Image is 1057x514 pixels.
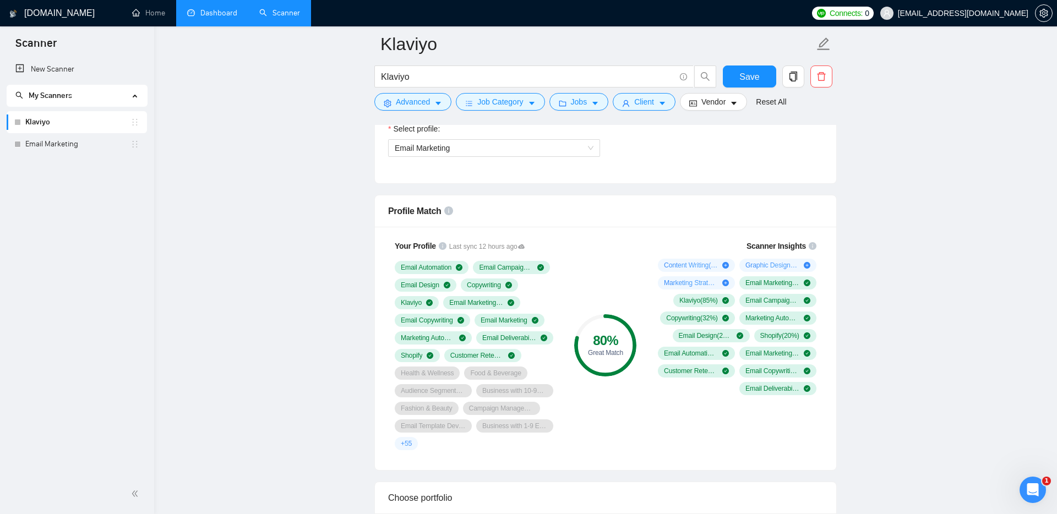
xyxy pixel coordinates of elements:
a: setting [1035,9,1053,18]
span: check-circle [532,317,538,324]
span: Shopify [401,351,422,360]
li: Klaviyo [7,111,147,133]
span: idcard [689,99,697,107]
button: search [694,65,716,88]
span: Email Template Development [401,422,466,430]
button: setting [1035,4,1053,22]
span: Email Design ( 27 %) [679,331,733,340]
button: copy [782,65,804,88]
span: check-circle [537,264,544,271]
a: New Scanner [15,58,138,80]
span: check-circle [804,385,810,392]
span: check-circle [541,335,547,341]
span: Email Marketing Strategy [449,298,503,307]
span: check-circle [427,352,433,359]
span: Copywriting ( 32 %) [666,314,718,322]
button: delete [810,65,832,88]
span: check-circle [505,282,512,288]
span: Fashion & Beauty [401,404,453,413]
img: logo [9,5,17,23]
span: info-circle [439,242,446,250]
span: Email Deliverability ( 10 %) [745,384,799,393]
span: search [15,91,23,99]
span: caret-down [730,99,738,107]
span: Job Category [477,96,523,108]
span: setting [384,99,391,107]
span: Select profile: [393,123,440,135]
span: check-circle [456,264,462,271]
span: Customer Retention [450,351,504,360]
span: copy [783,72,804,81]
span: check-circle [722,315,729,321]
span: Vendor [701,96,726,108]
span: Food & Beverage [470,369,521,378]
span: user [622,99,630,107]
span: Email Automation ( 18 %) [664,349,718,358]
span: Business with 1-9 Employees [482,422,547,430]
span: delete [811,72,832,81]
span: Klaviyo [401,298,422,307]
span: Audience Segmentation & Targeting [401,386,466,395]
span: Health & Wellness [401,369,454,378]
li: New Scanner [7,58,147,80]
span: check-circle [804,368,810,374]
span: Email Copywriting ( 16 %) [745,367,799,375]
span: caret-down [434,99,442,107]
span: Email Marketing [395,144,450,152]
span: check-circle [508,352,515,359]
span: plus-circle [722,280,729,286]
span: holder [130,140,139,149]
a: Reset All [756,96,786,108]
span: Client [634,96,654,108]
span: check-circle [457,317,464,324]
span: Marketing Automation ( 32 %) [745,314,799,322]
span: Campaign Management [469,404,534,413]
span: Graphic Design ( 16 %) [745,261,799,270]
span: Scanner [7,35,66,58]
a: searchScanner [259,8,300,18]
span: info-circle [809,242,816,250]
span: edit [816,37,831,51]
span: Profile Match [388,206,442,216]
span: Content Writing ( 16 %) [664,261,718,270]
button: idcardVendorcaret-down [680,93,747,111]
span: Klaviyo ( 85 %) [679,296,718,305]
button: Save [723,65,776,88]
span: check-circle [804,315,810,321]
span: caret-down [658,99,666,107]
span: Email Deliverability [482,333,536,342]
span: Last sync 12 hours ago [449,242,525,252]
img: upwork-logo.png [817,9,826,18]
div: Choose portfolio [388,482,823,513]
span: + 55 [401,439,412,448]
span: My Scanners [15,91,72,100]
span: Your Profile [395,242,436,250]
span: check-circle [737,332,743,339]
span: Marketing Strategy ( 16 %) [664,278,718,287]
span: check-circle [459,335,466,341]
span: bars [465,99,473,107]
span: Customer Retention ( 16 %) [664,367,718,375]
span: Advanced [396,96,430,108]
div: 80 % [574,334,636,347]
li: Email Marketing [7,133,147,155]
span: Marketing Automation [401,333,455,342]
span: check-circle [426,299,433,306]
span: Jobs [571,96,587,108]
span: check-circle [804,280,810,286]
span: info-circle [680,73,687,80]
span: Email Marketing ( 97 %) [745,278,799,287]
span: Email Marketing Strategy ( 18 %) [745,349,799,358]
button: settingAdvancedcaret-down [374,93,451,111]
span: search [695,72,716,81]
input: Scanner name... [380,30,814,58]
span: check-circle [804,332,810,339]
span: Connects: [830,7,863,19]
span: Email Design [401,281,439,289]
span: Email Marketing [481,316,527,325]
span: check-circle [804,350,810,357]
span: Business with 10-99 Employees [482,386,547,395]
span: double-left [131,488,142,499]
div: Great Match [574,349,636,356]
button: barsJob Categorycaret-down [456,93,544,111]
